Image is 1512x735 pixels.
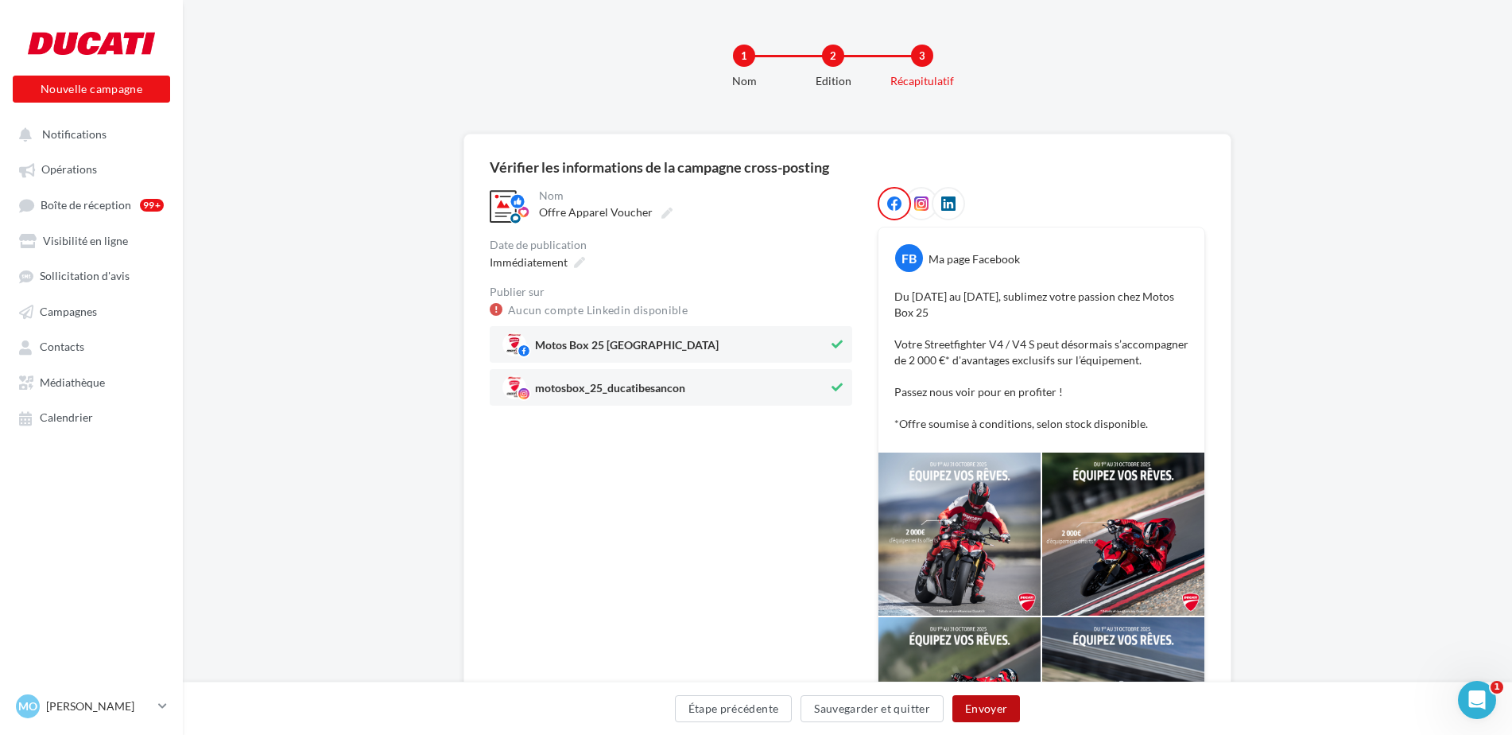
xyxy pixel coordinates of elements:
div: Nom [539,190,849,201]
button: Notifications [10,119,167,148]
div: Ma page Facebook [929,251,1020,267]
span: Médiathèque [40,375,105,389]
div: Edition [782,73,884,89]
iframe: Intercom live chat [1458,681,1496,719]
div: Vérifier les informations de la campagne cross-posting [490,160,829,174]
span: Campagnes [40,305,97,318]
a: Calendrier [10,402,173,431]
p: Du [DATE] au [DATE], sublimez votre passion chez Motos Box 25 Votre Streetfighter V4 / V4 S peut ... [894,289,1188,432]
span: Boîte de réception [41,198,131,212]
a: Boîte de réception99+ [10,190,173,220]
span: motosbox_25_ducatibesancon [535,383,685,400]
div: 99+ [140,199,164,212]
a: Opérations [10,154,173,183]
a: Sollicitation d'avis [10,261,173,290]
a: Aucun compte Linkedin disponible [508,301,688,320]
button: Envoyer [952,695,1020,722]
span: Calendrier [40,411,93,425]
div: Date de publication [490,239,852,251]
span: Notifications [42,127,107,141]
a: Médiathèque [10,367,173,396]
div: 1 [733,45,755,67]
span: Motos Box 25 [GEOGRAPHIC_DATA] [535,340,719,357]
span: 1 [1491,681,1503,694]
p: [PERSON_NAME] [46,698,152,714]
span: Offre Apparel Voucher [539,205,653,219]
div: 2 [822,45,844,67]
div: Nom [693,73,795,89]
div: Récapitulatif [871,73,973,89]
span: Visibilité en ligne [43,234,128,247]
button: Étape précédente [675,695,793,722]
span: Immédiatement [490,255,568,269]
div: FB [895,244,923,272]
button: Sauvegarder et quitter [801,695,944,722]
a: Contacts [10,332,173,360]
a: Campagnes [10,297,173,325]
span: Contacts [40,340,84,354]
button: Nouvelle campagne [13,76,170,103]
span: Sollicitation d'avis [40,270,130,283]
span: Mo [18,698,37,714]
div: 3 [911,45,933,67]
a: Visibilité en ligne [10,226,173,255]
span: Opérations [41,163,97,177]
div: Publier sur [490,286,852,297]
a: Mo [PERSON_NAME] [13,691,170,721]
